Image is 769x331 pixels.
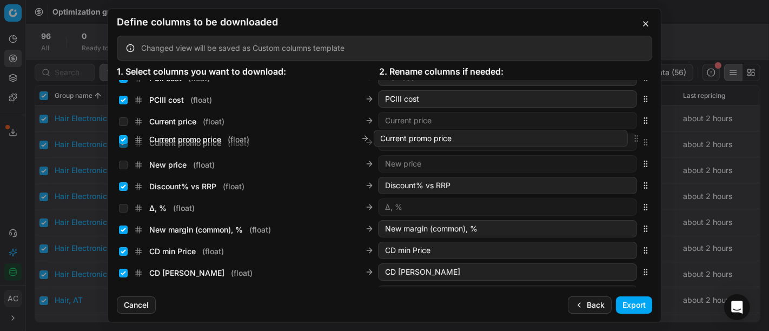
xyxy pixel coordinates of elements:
span: Current promo price [149,138,221,149]
span: ( float ) [173,203,195,214]
span: ( float ) [190,95,212,105]
button: Export [616,296,652,314]
div: 2. Rename columns if needed: [379,65,641,78]
span: ( float ) [223,181,244,192]
span: CD min Price [149,246,196,257]
span: PCIII cost [149,95,184,105]
button: Back [568,296,612,314]
span: ( float ) [203,116,224,127]
div: Changed view will be saved as Custom columns template [141,43,643,54]
span: New margin (common), % [149,224,243,235]
div: 1. Select columns you want to download: [117,65,379,78]
button: Cancel [117,296,156,314]
span: ( float ) [249,224,271,235]
h2: Define columns to be downloaded [117,17,652,27]
span: ( float ) [202,246,224,257]
span: ( float ) [228,138,249,149]
span: ( float ) [193,160,215,170]
span: New price [149,160,187,170]
span: Discount% vs RRP [149,181,216,192]
span: ( float ) [231,268,253,279]
span: Δ, % [149,203,167,214]
span: CD [PERSON_NAME] [149,268,224,279]
span: Current price [149,116,196,127]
